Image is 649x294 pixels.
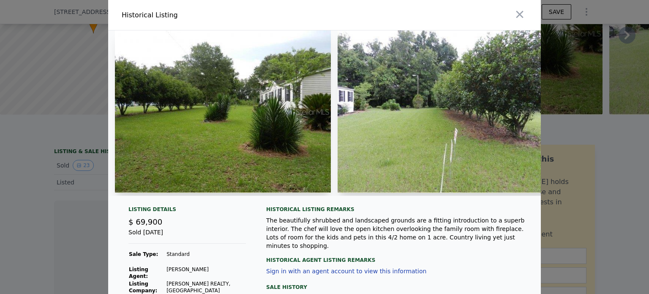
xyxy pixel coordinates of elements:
[266,282,527,292] div: Sale History
[266,216,527,250] div: The beautifully shrubbed and landscaped grounds are a fitting introduction to a superb interior. ...
[129,251,158,257] strong: Sale Type:
[266,206,527,213] div: Historical Listing remarks
[129,281,157,294] strong: Listing Company:
[128,217,162,226] span: $ 69,900
[266,268,426,275] button: Sign in with an agent account to view this information
[115,30,331,193] img: Property Img
[166,250,246,258] td: Standard
[128,206,246,216] div: Listing Details
[266,250,527,264] div: Historical Agent Listing Remarks
[129,267,148,279] strong: Listing Agent:
[128,228,246,244] div: Sold [DATE]
[166,266,246,280] td: [PERSON_NAME]
[122,10,321,20] div: Historical Listing
[338,30,554,193] img: Property Img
